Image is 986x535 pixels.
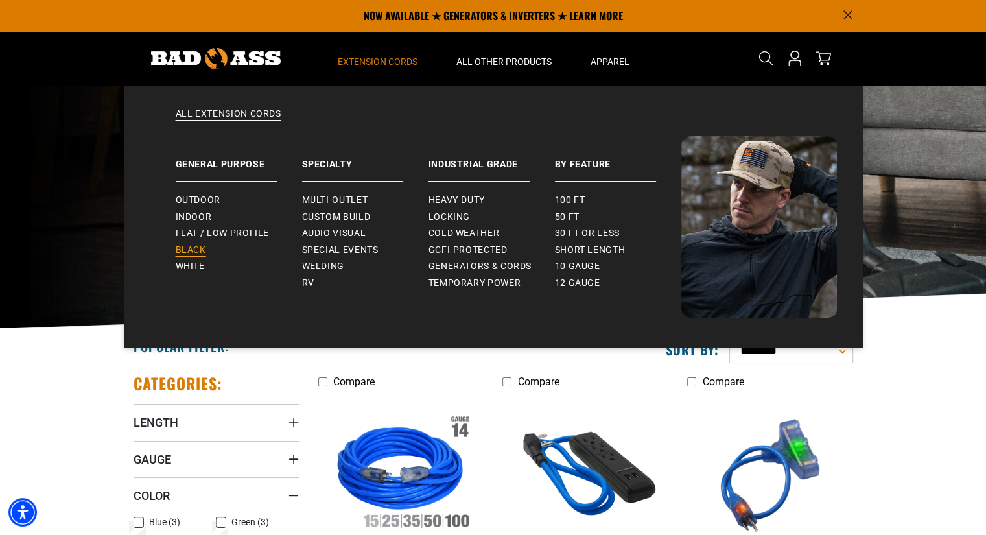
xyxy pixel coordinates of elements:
a: cart [813,51,834,66]
a: Open this option [784,31,805,86]
a: Specialty [302,136,428,182]
span: Compare [702,375,744,388]
span: Indoor [176,211,212,223]
span: Audio Visual [302,228,366,239]
summary: Color [134,477,299,514]
span: Short Length [555,244,626,256]
a: Audio Visual [302,225,428,242]
span: 50 ft [555,211,580,223]
span: Outdoor [176,195,220,206]
a: All Extension Cords [150,108,837,136]
span: Multi-Outlet [302,195,368,206]
span: Flat / Low Profile [176,228,270,239]
a: RV [302,275,428,292]
a: Cold Weather [428,225,555,242]
span: 30 ft or less [555,228,620,239]
a: 10 gauge [555,258,681,275]
a: Short Length [555,242,681,259]
span: Heavy-Duty [428,195,485,206]
summary: All Other Products [437,31,571,86]
span: 10 gauge [555,261,600,272]
div: Accessibility Menu [8,498,37,527]
a: 50 ft [555,209,681,226]
a: 30 ft or less [555,225,681,242]
a: Custom Build [302,209,428,226]
summary: Extension Cords [318,31,437,86]
img: Bad Ass Extension Cords [151,48,281,69]
span: Compare [333,375,375,388]
span: Cold Weather [428,228,500,239]
a: Welding [302,258,428,275]
span: Custom Build [302,211,371,223]
span: All Other Products [456,56,552,67]
h2: Categories: [134,374,223,394]
h2: Popular Filter: [134,338,229,355]
span: Special Events [302,244,379,256]
a: By Feature [555,136,681,182]
a: Heavy-Duty [428,192,555,209]
span: White [176,261,205,272]
span: Temporary Power [428,278,521,289]
a: Industrial Grade [428,136,555,182]
a: General Purpose [176,136,302,182]
summary: Gauge [134,441,299,477]
a: Black [176,242,302,259]
span: Gauge [134,452,171,467]
span: Extension Cords [338,56,417,67]
a: Indoor [176,209,302,226]
span: Green (3) [231,517,269,527]
a: GCFI-Protected [428,242,555,259]
a: Generators & Cords [428,258,555,275]
a: Flat / Low Profile [176,225,302,242]
span: GCFI-Protected [428,244,508,256]
span: Black [176,244,206,256]
summary: Apparel [571,31,649,86]
span: RV [302,278,314,289]
summary: Length [134,404,299,440]
summary: Search [756,48,777,69]
span: Compare [517,375,559,388]
span: 100 ft [555,195,585,206]
span: Generators & Cords [428,261,532,272]
span: Color [134,488,170,503]
span: Length [134,415,178,430]
span: Locking [428,211,470,223]
img: Bad Ass Extension Cords [681,136,837,318]
span: Blue (3) [149,517,180,527]
span: Apparel [591,56,629,67]
a: Multi-Outlet [302,192,428,209]
a: 100 ft [555,192,681,209]
a: Temporary Power [428,275,555,292]
a: Outdoor [176,192,302,209]
a: White [176,258,302,275]
span: 12 gauge [555,278,600,289]
a: Special Events [302,242,428,259]
a: 12 gauge [555,275,681,292]
a: Locking [428,209,555,226]
label: Sort by: [666,341,719,358]
span: Welding [302,261,344,272]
